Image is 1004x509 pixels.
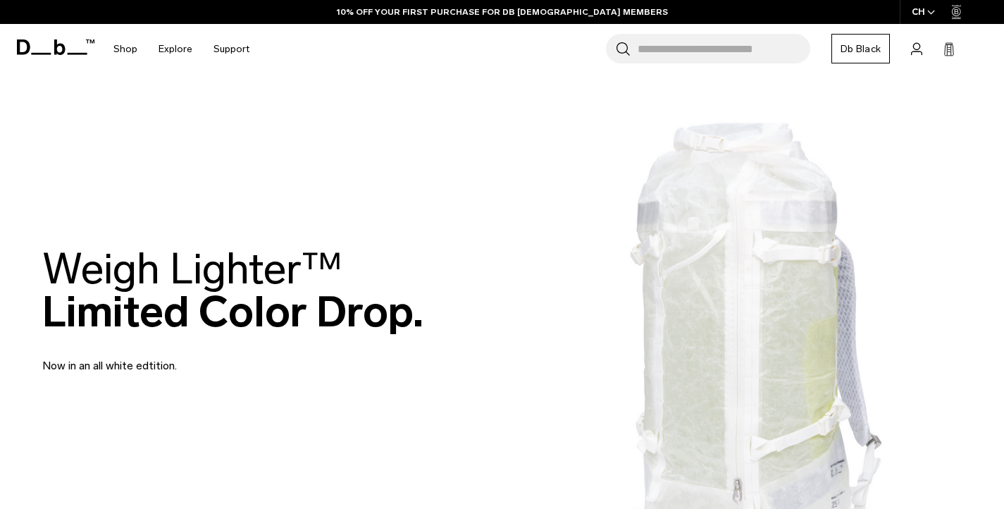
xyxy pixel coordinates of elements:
a: Shop [113,24,137,74]
a: Db Black [831,34,890,63]
span: Weigh Lighter™ [42,243,342,295]
a: Explore [159,24,192,74]
a: 10% OFF YOUR FIRST PURCHASE FOR DB [DEMOGRAPHIC_DATA] MEMBERS [337,6,668,18]
nav: Main Navigation [103,24,260,74]
h2: Limited Color Drop. [42,247,423,333]
p: Now in an all white edtition. [42,341,380,374]
a: Support [213,24,249,74]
